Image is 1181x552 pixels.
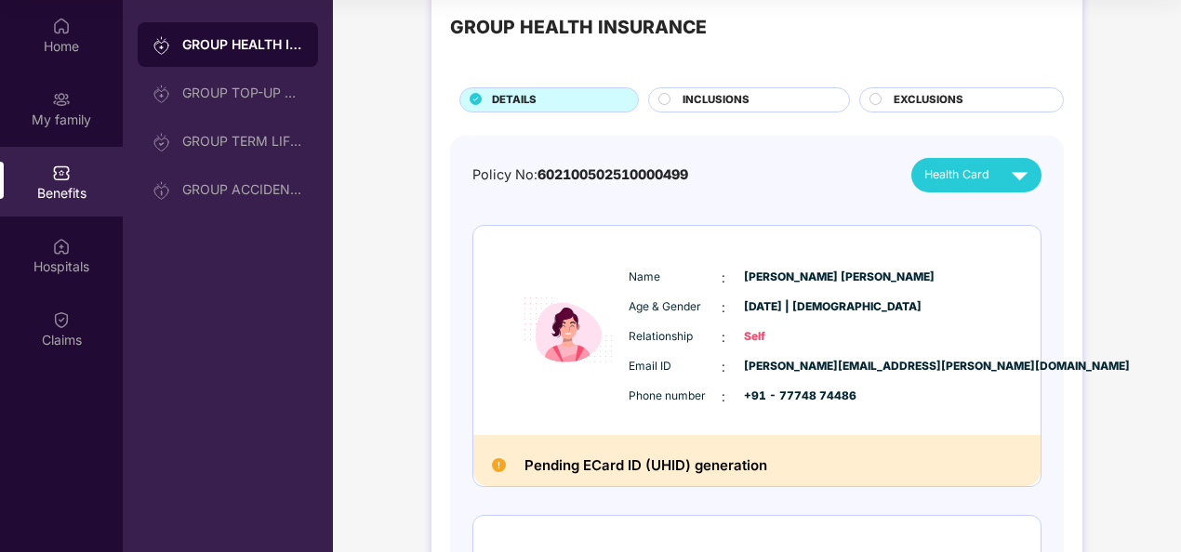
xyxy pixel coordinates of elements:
[52,164,71,182] img: svg+xml;base64,PHN2ZyBpZD0iQmVuZWZpdHMiIHhtbG5zPSJodHRwOi8vd3d3LnczLm9yZy8yMDAwL3N2ZyIgd2lkdGg9Ij...
[629,358,722,375] span: Email ID
[52,310,71,329] img: svg+xml;base64,PHN2ZyBpZD0iQ2xhaW0iIHhtbG5zPSJodHRwOi8vd3d3LnczLm9yZy8yMDAwL3N2ZyIgd2lkdGg9IjIwIi...
[924,165,989,184] span: Health Card
[182,85,303,100] div: GROUP TOP-UP POLICY
[629,388,722,405] span: Phone number
[182,182,303,197] div: GROUP ACCIDENTAL INSURANCE
[153,133,171,151] img: svg+xml;base64,PHN2ZyB3aWR0aD0iMjAiIGhlaWdodD0iMjAiIHZpZXdCb3g9IjAgMCAyMCAyMCIgZmlsbD0ibm9uZSIgeG...
[744,269,837,286] span: [PERSON_NAME] [PERSON_NAME]
[182,134,303,149] div: GROUP TERM LIFE INSURANCE
[744,388,837,405] span: +91 - 77748 74486
[629,328,722,346] span: Relationship
[722,357,725,377] span: :
[182,35,303,54] div: GROUP HEALTH INSURANCE
[683,92,750,109] span: INCLUSIONS
[52,90,71,109] img: svg+xml;base64,PHN2ZyB3aWR0aD0iMjAiIGhlaWdodD0iMjAiIHZpZXdCb3g9IjAgMCAyMCAyMCIgZmlsbD0ibm9uZSIgeG...
[722,297,725,318] span: :
[492,458,506,472] img: Pending
[744,298,837,316] span: [DATE] | [DEMOGRAPHIC_DATA]
[722,327,725,348] span: :
[722,268,725,288] span: :
[629,298,722,316] span: Age & Gender
[537,166,688,182] span: 602100502510000499
[894,92,963,109] span: EXCLUSIONS
[492,92,537,109] span: DETAILS
[524,453,767,478] h2: Pending ECard ID (UHID) generation
[450,13,707,42] div: GROUP HEALTH INSURANCE
[1003,159,1036,191] img: svg+xml;base64,PHN2ZyB4bWxucz0iaHR0cDovL3d3dy53My5vcmcvMjAwMC9zdmciIHZpZXdCb3g9IjAgMCAyNCAyNCIgd2...
[911,158,1042,192] button: Health Card
[722,387,725,407] span: :
[512,254,624,407] img: icon
[744,358,837,375] span: [PERSON_NAME][EMAIL_ADDRESS][PERSON_NAME][DOMAIN_NAME]
[52,237,71,256] img: svg+xml;base64,PHN2ZyBpZD0iSG9zcGl0YWxzIiB4bWxucz0iaHR0cDovL3d3dy53My5vcmcvMjAwMC9zdmciIHdpZHRoPS...
[52,17,71,35] img: svg+xml;base64,PHN2ZyBpZD0iSG9tZSIgeG1sbnM9Imh0dHA6Ly93d3cudzMub3JnLzIwMDAvc3ZnIiB3aWR0aD0iMjAiIG...
[153,181,171,200] img: svg+xml;base64,PHN2ZyB3aWR0aD0iMjAiIGhlaWdodD0iMjAiIHZpZXdCb3g9IjAgMCAyMCAyMCIgZmlsbD0ibm9uZSIgeG...
[744,328,837,346] span: Self
[472,164,688,186] div: Policy No:
[629,269,722,286] span: Name
[153,85,171,103] img: svg+xml;base64,PHN2ZyB3aWR0aD0iMjAiIGhlaWdodD0iMjAiIHZpZXdCb3g9IjAgMCAyMCAyMCIgZmlsbD0ibm9uZSIgeG...
[153,36,171,55] img: svg+xml;base64,PHN2ZyB3aWR0aD0iMjAiIGhlaWdodD0iMjAiIHZpZXdCb3g9IjAgMCAyMCAyMCIgZmlsbD0ibm9uZSIgeG...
